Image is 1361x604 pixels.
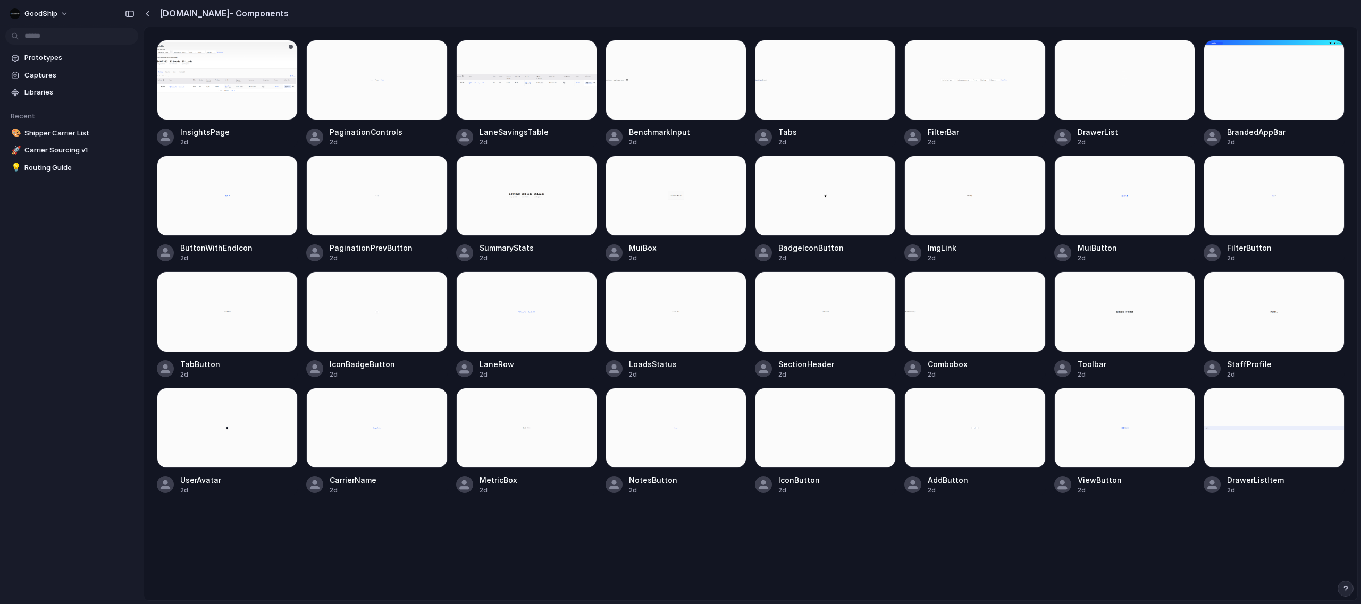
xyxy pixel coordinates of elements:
[330,138,402,147] div: 2d
[928,474,968,486] div: AddButton
[1227,359,1272,370] div: StaffProfile
[1078,474,1122,486] div: ViewButton
[928,126,959,138] div: FilterBar
[10,145,20,156] button: 🚀
[330,370,395,379] div: 2d
[928,253,956,263] div: 2d
[5,67,138,83] a: Captures
[629,474,677,486] div: NotesButton
[10,163,20,173] button: 💡
[180,242,253,253] div: ButtonWithEndIcon
[778,138,797,147] div: 2d
[778,126,797,138] div: Tabs
[480,126,549,138] div: LaneSavingsTable
[928,486,968,495] div: 2d
[1078,359,1106,370] div: Toolbar
[24,70,134,81] span: Captures
[480,474,517,486] div: MetricBox
[24,53,134,63] span: Prototypes
[778,242,844,253] div: BadgeIconButton
[480,253,534,263] div: 2d
[629,253,657,263] div: 2d
[5,5,74,22] button: GoodShip
[11,112,35,120] span: Recent
[1078,138,1118,147] div: 2d
[778,474,820,486] div: IconButton
[180,253,253,263] div: 2d
[629,138,690,147] div: 2d
[180,359,220,370] div: TabButton
[24,8,57,19] span: GoodShip
[330,486,376,495] div: 2d
[24,145,134,156] span: Carrier Sourcing v1
[24,163,134,173] span: Routing Guide
[928,359,968,370] div: Combobox
[1078,370,1106,379] div: 2d
[480,242,534,253] div: SummaryStats
[778,370,834,379] div: 2d
[629,242,657,253] div: MuiBox
[180,126,230,138] div: InsightsPage
[1227,486,1284,495] div: 2d
[1078,126,1118,138] div: DrawerList
[778,359,834,370] div: SectionHeader
[330,253,413,263] div: 2d
[480,486,517,495] div: 2d
[330,126,402,138] div: PaginationControls
[778,253,844,263] div: 2d
[928,138,959,147] div: 2d
[1078,242,1117,253] div: MuiButton
[5,50,138,66] a: Prototypes
[778,486,820,495] div: 2d
[180,486,221,495] div: 2d
[24,87,134,98] span: Libraries
[1227,474,1284,486] div: DrawerListItem
[1227,253,1272,263] div: 2d
[1078,486,1122,495] div: 2d
[5,160,138,176] a: 💡Routing Guide
[480,370,514,379] div: 2d
[180,138,230,147] div: 2d
[180,370,220,379] div: 2d
[11,127,19,139] div: 🎨
[10,128,20,139] button: 🎨
[629,126,690,138] div: BenchmarkInput
[1078,253,1117,263] div: 2d
[5,84,138,100] a: Libraries
[156,7,289,20] h2: [DOMAIN_NAME] - Components
[11,161,19,174] div: 💡
[1227,126,1286,138] div: BrandedAppBar
[5,125,138,141] a: 🎨Shipper Carrier List
[1227,370,1272,379] div: 2d
[330,474,376,486] div: CarrierName
[180,474,221,486] div: UserAvatar
[330,242,413,253] div: PaginationPrevButton
[330,359,395,370] div: IconBadgeButton
[629,370,677,379] div: 2d
[629,359,677,370] div: LoadsStatus
[480,138,549,147] div: 2d
[480,359,514,370] div: LaneRow
[5,142,138,158] a: 🚀Carrier Sourcing v1
[11,144,19,157] div: 🚀
[928,242,956,253] div: ImgLink
[1227,138,1286,147] div: 2d
[1227,242,1272,253] div: FilterButton
[928,370,968,379] div: 2d
[629,486,677,495] div: 2d
[24,128,134,139] span: Shipper Carrier List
